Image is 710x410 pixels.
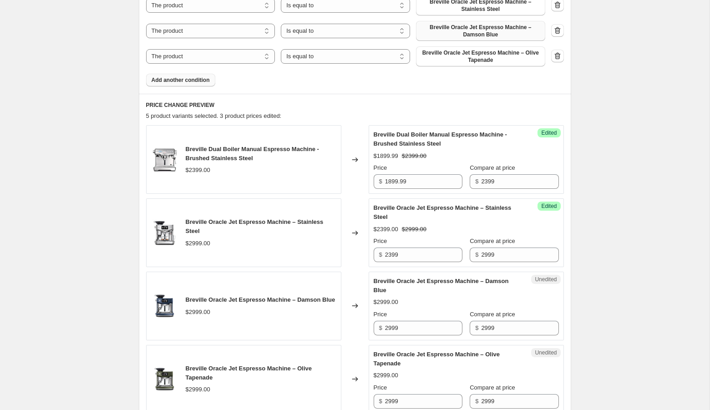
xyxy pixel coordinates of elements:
[535,276,557,283] span: Unedited
[475,178,478,185] span: $
[470,238,515,244] span: Compare at price
[470,311,515,318] span: Compare at price
[402,225,426,234] strike: $2999.00
[186,308,210,317] div: $2999.00
[470,384,515,391] span: Compare at price
[186,365,312,381] span: Breville Oracle Jet Espresso Machine – Olive Tapenade
[186,239,210,248] div: $2999.00
[541,129,557,137] span: Edited
[421,49,540,64] span: Breville Oracle Jet Espresso Machine – Olive Tapenade
[374,298,398,307] div: $2999.00
[535,349,557,356] span: Unedited
[152,76,210,84] span: Add another condition
[374,371,398,380] div: $2999.00
[475,324,478,331] span: $
[374,204,512,220] span: Breville Oracle Jet Espresso Machine – Stainless Steel
[186,166,210,175] div: $2399.00
[374,225,398,234] div: $2399.00
[416,21,545,41] button: Breville Oracle Jet Espresso Machine – Damson Blue
[374,238,387,244] span: Price
[402,152,426,161] strike: $2399.00
[416,46,545,66] button: Breville Oracle Jet Espresso Machine – Olive Tapenade
[186,385,210,394] div: $2999.00
[374,311,387,318] span: Price
[374,384,387,391] span: Price
[379,324,382,331] span: $
[151,146,178,173] img: breville-dual-boiler-manual-espresso-machine-brushed-stainless-steelbreville-859792_80x.jpg
[470,164,515,171] span: Compare at price
[374,131,507,147] span: Breville Dual Boiler Manual Espresso Machine - Brushed Stainless Steel
[146,112,282,119] span: 5 product variants selected. 3 product prices edited:
[151,292,178,319] img: BES985_DBL_USCM_Product_Front_View_03_RGB_v1_80x.png
[541,202,557,210] span: Edited
[146,101,564,109] h6: PRICE CHANGE PREVIEW
[374,164,387,171] span: Price
[379,251,382,258] span: $
[374,278,509,294] span: Breville Oracle Jet Espresso Machine – Damson Blue
[151,365,178,393] img: BES985_OLT_USCM_Product_Front_View_03_RGB_v1_80x.png
[421,24,540,38] span: Breville Oracle Jet Espresso Machine – Damson Blue
[475,398,478,405] span: $
[475,251,478,258] span: $
[374,152,398,161] div: $1899.99
[186,218,324,234] span: Breville Oracle Jet Espresso Machine – Stainless Steel
[374,351,500,367] span: Breville Oracle Jet Espresso Machine – Olive Tapenade
[186,296,335,303] span: Breville Oracle Jet Espresso Machine – Damson Blue
[379,178,382,185] span: $
[379,398,382,405] span: $
[151,219,178,247] img: breville-oracle-jet-stainless-steel-1_80x.webp
[146,74,215,86] button: Add another condition
[186,146,319,162] span: Breville Dual Boiler Manual Espresso Machine - Brushed Stainless Steel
